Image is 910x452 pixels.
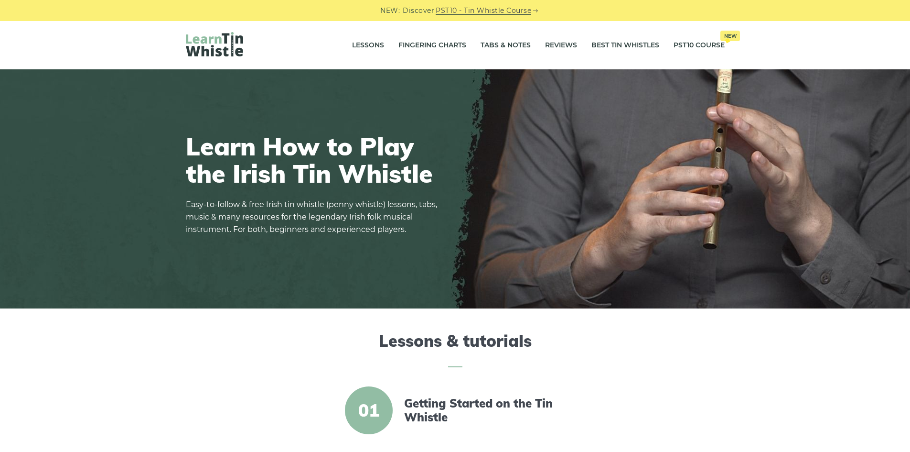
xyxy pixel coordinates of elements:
[186,198,444,236] p: Easy-to-follow & free Irish tin whistle (penny whistle) lessons, tabs, music & many resources for...
[186,331,725,367] h2: Lessons & tutorials
[186,32,243,56] img: LearnTinWhistle.com
[352,33,384,57] a: Lessons
[545,33,577,57] a: Reviews
[674,33,725,57] a: PST10 CourseNew
[345,386,393,434] span: 01
[720,31,740,41] span: New
[481,33,531,57] a: Tabs & Notes
[398,33,466,57] a: Fingering Charts
[404,397,568,424] a: Getting Started on the Tin Whistle
[591,33,659,57] a: Best Tin Whistles
[186,132,444,187] h1: Learn How to Play the Irish Tin Whistle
